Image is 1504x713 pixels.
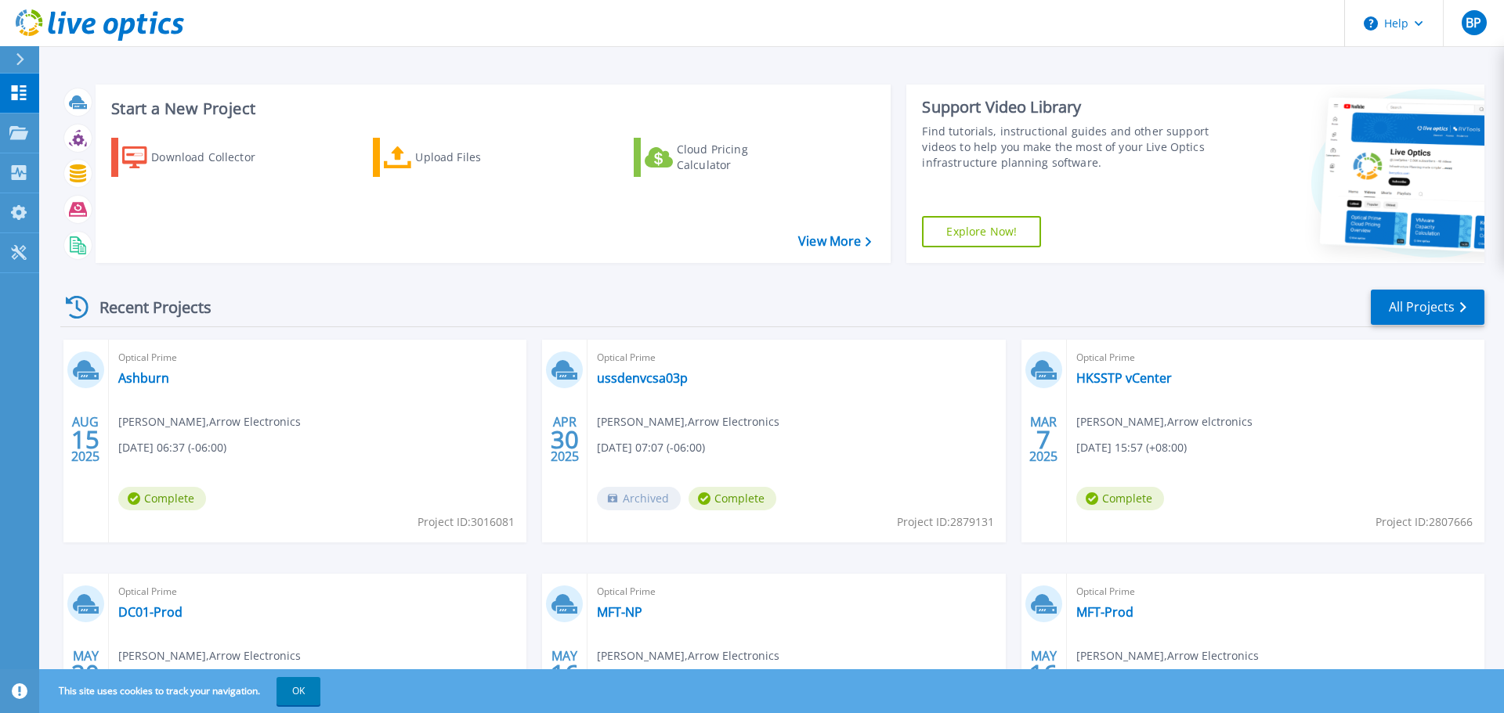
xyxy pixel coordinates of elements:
span: [PERSON_NAME] , Arrow Electronics [1076,647,1259,664]
span: Project ID: 3016081 [418,513,515,531]
span: This site uses cookies to track your navigation. [43,677,320,705]
div: Download Collector [151,142,277,173]
button: OK [277,677,320,705]
span: 30 [551,433,579,446]
span: [DATE] 15:57 (+08:00) [1076,439,1187,456]
div: MAY 2024 [70,645,100,702]
div: Support Video Library [922,97,1217,117]
div: Cloud Pricing Calculator [677,142,802,173]
span: Complete [689,487,776,510]
a: Ashburn [118,370,169,386]
span: Complete [1076,487,1164,510]
span: [DATE] 06:37 (-06:00) [118,439,226,456]
a: HKSSTP vCenter [1076,370,1172,386]
a: Download Collector [111,138,286,177]
div: MAY 2024 [1029,645,1058,702]
span: [PERSON_NAME] , Arrow Electronics [597,647,779,664]
span: BP [1466,16,1481,29]
a: ussdenvcsa03p [597,370,688,386]
div: APR 2025 [550,411,580,468]
span: Project ID: 2807666 [1376,513,1473,531]
a: Cloud Pricing Calculator [634,138,808,177]
div: Upload Files [415,142,540,173]
span: Optical Prime [1076,583,1475,600]
span: [PERSON_NAME] , Arrow Electronics [597,413,779,430]
span: [DATE] 07:07 (-06:00) [597,439,705,456]
div: MAY 2024 [550,645,580,702]
span: Optical Prime [597,583,996,600]
a: Upload Files [373,138,548,177]
span: [PERSON_NAME] , Arrow elctronics [1076,413,1253,430]
a: DC01-Prod [118,604,183,620]
span: 7 [1036,433,1050,446]
h3: Start a New Project [111,100,871,117]
span: Optical Prime [118,583,517,600]
a: MFT-Prod [1076,604,1133,620]
span: Complete [118,487,206,510]
span: 16 [551,667,579,680]
span: [PERSON_NAME] , Arrow Electronics [118,647,301,664]
span: Optical Prime [1076,349,1475,366]
a: MFT-NP [597,604,642,620]
span: Optical Prime [118,349,517,366]
a: Explore Now! [922,216,1041,247]
div: Recent Projects [60,288,233,326]
span: Optical Prime [597,349,996,366]
span: 16 [1029,667,1057,680]
span: Archived [597,487,681,510]
div: Find tutorials, instructional guides and other support videos to help you make the most of your L... [922,124,1217,171]
div: MAR 2025 [1029,411,1058,468]
div: AUG 2025 [70,411,100,468]
span: Project ID: 2879131 [897,513,994,531]
span: 20 [71,667,99,680]
a: View More [798,234,871,249]
span: 15 [71,433,99,446]
span: [PERSON_NAME] , Arrow Electronics [118,413,301,430]
a: All Projects [1371,290,1484,325]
